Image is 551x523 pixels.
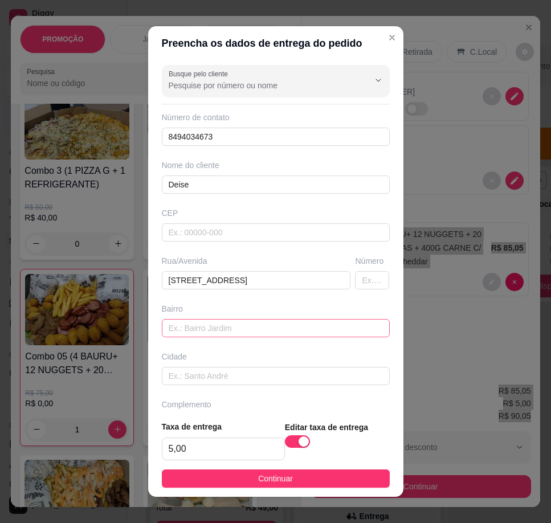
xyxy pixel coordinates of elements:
[162,223,390,242] input: Ex.: 00000-000
[285,423,368,432] strong: Editar taxa de entrega
[383,28,401,47] button: Close
[355,255,389,267] div: Número
[162,367,390,385] input: Ex.: Santo André
[162,469,390,488] button: Continuar
[169,69,232,79] label: Busque pelo cliente
[162,422,222,431] strong: Taxa de entrega
[162,319,390,337] input: Ex.: Bairro Jardim
[162,399,390,410] div: Complemento
[369,71,387,89] button: Show suggestions
[162,271,351,289] input: Ex.: Rua Oscar Freire
[162,255,351,267] div: Rua/Avenida
[162,128,390,146] input: Ex.: (11) 9 8888-9999
[148,26,403,60] header: Preencha os dados de entrega do pedido
[355,271,389,289] input: Ex.: 44
[169,80,351,91] input: Busque pelo cliente
[162,175,390,194] input: Ex.: João da Silva
[162,112,390,123] div: Número de contato
[162,351,390,362] div: Cidade
[162,160,390,171] div: Nome do cliente
[258,472,293,485] span: Continuar
[162,303,390,314] div: Bairro
[162,207,390,219] div: CEP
